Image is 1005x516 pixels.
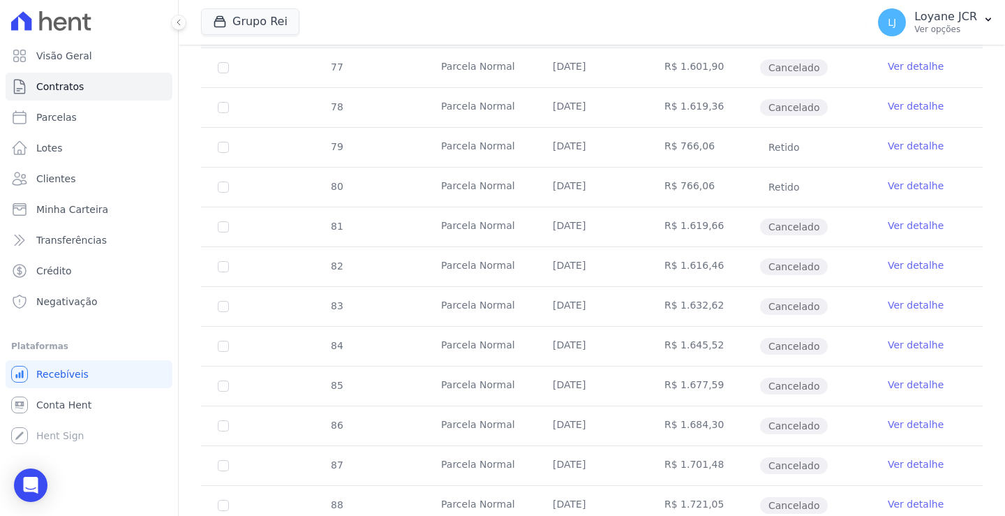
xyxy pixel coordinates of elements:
a: Ver detalhe [888,418,944,432]
input: Só é possível selecionar pagamentos em aberto [218,500,229,511]
span: 79 [329,141,343,152]
td: [DATE] [536,247,648,286]
span: 84 [329,340,343,351]
a: Negativação [6,288,172,316]
td: R$ 1.619,66 [648,207,759,246]
a: Ver detalhe [888,219,944,233]
input: Só é possível selecionar pagamentos em aberto [218,381,229,392]
input: Só é possível selecionar pagamentos em aberto [218,420,229,432]
span: Clientes [36,172,75,186]
td: Parcela Normal [424,207,536,246]
td: R$ 1.632,62 [648,287,759,326]
span: 86 [329,420,343,431]
input: Só é possível selecionar pagamentos em aberto [218,102,229,113]
td: Parcela Normal [424,327,536,366]
a: Ver detalhe [888,179,944,193]
td: Parcela Normal [424,287,536,326]
span: 83 [329,300,343,311]
div: Plataformas [11,338,167,355]
td: [DATE] [536,128,648,167]
span: Cancelado [760,59,828,76]
span: Cancelado [760,99,828,116]
td: Parcela Normal [424,48,536,87]
p: Loyane JCR [914,10,977,24]
span: 87 [329,459,343,471]
span: LJ [888,17,896,27]
span: 88 [329,499,343,510]
td: [DATE] [536,367,648,406]
button: Grupo Rei [201,8,299,35]
a: Ver detalhe [888,59,944,73]
td: [DATE] [536,327,648,366]
input: Só é possível selecionar pagamentos em aberto [218,301,229,312]
span: 81 [329,221,343,232]
a: Lotes [6,134,172,162]
span: Recebíveis [36,367,89,381]
span: Cancelado [760,298,828,315]
div: Open Intercom Messenger [14,469,47,502]
span: Cancelado [760,497,828,514]
td: Parcela Normal [424,247,536,286]
td: Parcela Normal [424,367,536,406]
td: [DATE] [536,446,648,485]
a: Conta Hent [6,391,172,419]
span: Visão Geral [36,49,92,63]
td: R$ 1.645,52 [648,327,759,366]
a: Ver detalhe [888,298,944,312]
td: Parcela Normal [424,168,536,207]
td: [DATE] [536,48,648,87]
p: Ver opções [914,24,977,35]
span: Cancelado [760,457,828,474]
td: R$ 1.616,46 [648,247,759,286]
input: Só é possível selecionar pagamentos em aberto [218,62,229,73]
span: 78 [329,101,343,112]
td: Parcela Normal [424,88,536,127]
span: Cancelado [760,258,828,275]
a: Ver detalhe [888,497,944,511]
span: Crédito [36,264,72,278]
td: [DATE] [536,406,648,445]
td: R$ 1.619,36 [648,88,759,127]
a: Ver detalhe [888,378,944,392]
span: Retido [760,179,808,196]
a: Recebíveis [6,360,172,388]
a: Ver detalhe [888,338,944,352]
td: R$ 766,06 [648,168,759,207]
a: Minha Carteira [6,196,172,223]
span: Conta Hent [36,398,91,412]
span: Cancelado [760,418,828,434]
input: Só é possível selecionar pagamentos em aberto [218,221,229,233]
span: Cancelado [760,338,828,355]
td: R$ 1.601,90 [648,48,759,87]
td: Parcela Normal [424,446,536,485]
span: 80 [329,181,343,192]
span: Cancelado [760,219,828,235]
span: Lotes [36,141,63,155]
a: Ver detalhe [888,99,944,113]
td: Parcela Normal [424,128,536,167]
td: R$ 1.701,48 [648,446,759,485]
span: Parcelas [36,110,77,124]
span: 82 [329,260,343,272]
input: Só é possível selecionar pagamentos em aberto [218,341,229,352]
td: R$ 766,06 [648,128,759,167]
span: 85 [329,380,343,391]
a: Ver detalhe [888,258,944,272]
input: Só é possível selecionar pagamentos em aberto [218,261,229,272]
a: Crédito [6,257,172,285]
td: [DATE] [536,287,648,326]
span: Contratos [36,80,84,94]
a: Visão Geral [6,42,172,70]
td: [DATE] [536,88,648,127]
td: [DATE] [536,168,648,207]
a: Ver detalhe [888,457,944,471]
span: Retido [760,139,808,156]
a: Contratos [6,73,172,101]
button: LJ Loyane JCR Ver opções [867,3,1005,42]
td: R$ 1.684,30 [648,406,759,445]
td: Parcela Normal [424,406,536,445]
span: Transferências [36,233,107,247]
input: Só é possível selecionar pagamentos em aberto [218,182,229,193]
a: Ver detalhe [888,139,944,153]
input: Só é possível selecionar pagamentos em aberto [218,142,229,153]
